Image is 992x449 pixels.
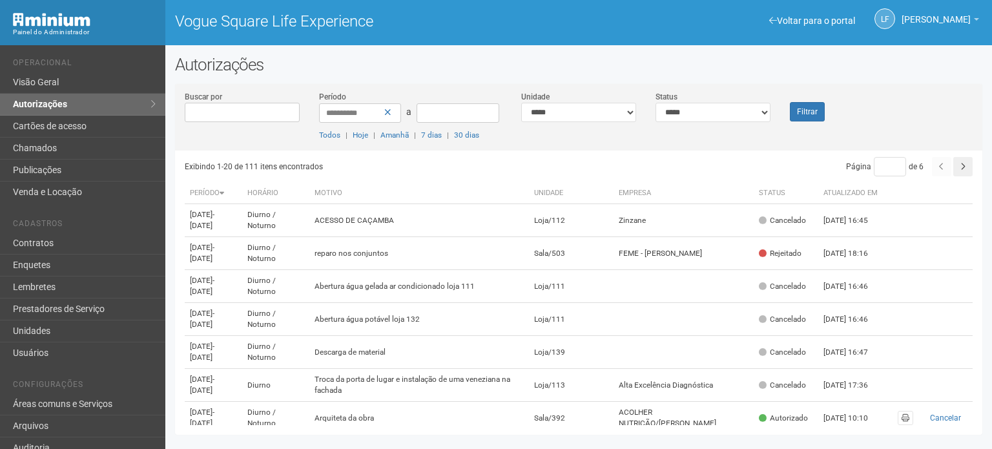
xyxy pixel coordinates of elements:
[529,336,614,369] td: Loja/139
[319,131,340,140] a: Todos
[414,131,416,140] span: |
[309,204,529,237] td: ACESSO DE CAÇAMBA
[242,183,309,204] th: Horário
[373,131,375,140] span: |
[185,157,581,176] div: Exibindo 1-20 de 111 itens encontrados
[309,303,529,336] td: Abertura água potável loja 132
[447,131,449,140] span: |
[759,314,806,325] div: Cancelado
[790,102,825,121] button: Filtrar
[185,303,242,336] td: [DATE]
[309,270,529,303] td: Abertura água gelada ar condicionado loja 111
[759,380,806,391] div: Cancelado
[185,204,242,237] td: [DATE]
[346,131,347,140] span: |
[185,336,242,369] td: [DATE]
[13,380,156,393] li: Configurações
[614,183,754,204] th: Empresa
[13,13,90,26] img: Minium
[185,183,242,204] th: Período
[242,237,309,270] td: Diurno / Noturno
[759,281,806,292] div: Cancelado
[529,270,614,303] td: Loja/111
[380,131,409,140] a: Amanhã
[175,13,569,30] h1: Vogue Square Life Experience
[353,131,368,140] a: Hoje
[242,204,309,237] td: Diurno / Noturno
[13,219,156,233] li: Cadastros
[309,183,529,204] th: Motivo
[656,91,677,103] label: Status
[902,2,971,25] span: Letícia Florim
[185,402,242,435] td: [DATE]
[421,131,442,140] a: 7 dias
[185,270,242,303] td: [DATE]
[759,347,806,358] div: Cancelado
[529,402,614,435] td: Sala/392
[529,369,614,402] td: Loja/113
[902,16,979,26] a: [PERSON_NAME]
[769,16,855,26] a: Voltar para o portal
[175,55,982,74] h2: Autorizações
[818,270,889,303] td: [DATE] 16:46
[309,237,529,270] td: reparo nos conjuntos
[309,336,529,369] td: Descarga de material
[818,237,889,270] td: [DATE] 18:16
[759,413,808,424] div: Autorizado
[754,183,818,204] th: Status
[309,402,529,435] td: Arquiteta da obra
[924,411,967,425] button: Cancelar
[818,369,889,402] td: [DATE] 17:36
[818,183,889,204] th: Atualizado em
[529,204,614,237] td: Loja/112
[614,402,754,435] td: ACOLHER NUTRIÇÃO/[PERSON_NAME]
[529,237,614,270] td: Sala/503
[319,91,346,103] label: Período
[242,369,309,402] td: Diurno
[242,402,309,435] td: Diurno / Noturno
[521,91,550,103] label: Unidade
[309,369,529,402] td: Troca da porta de lugar e instalação de uma veneziana na fachada
[614,369,754,402] td: Alta Excelência Diagnóstica
[185,237,242,270] td: [DATE]
[242,303,309,336] td: Diurno / Noturno
[759,215,806,226] div: Cancelado
[818,303,889,336] td: [DATE] 16:46
[185,91,222,103] label: Buscar por
[13,26,156,38] div: Painel do Administrador
[529,303,614,336] td: Loja/111
[818,336,889,369] td: [DATE] 16:47
[242,336,309,369] td: Diurno / Noturno
[454,131,479,140] a: 30 dias
[529,183,614,204] th: Unidade
[846,162,924,171] span: Página de 6
[759,248,801,259] div: Rejeitado
[614,204,754,237] td: Zinzane
[406,107,411,117] span: a
[614,237,754,270] td: FEME - [PERSON_NAME]
[818,402,889,435] td: [DATE] 10:10
[13,58,156,72] li: Operacional
[818,204,889,237] td: [DATE] 16:45
[185,369,242,402] td: [DATE]
[874,8,895,29] a: LF
[242,270,309,303] td: Diurno / Noturno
